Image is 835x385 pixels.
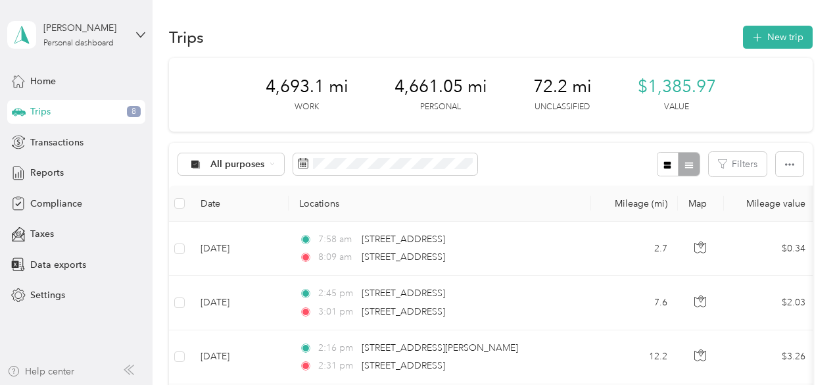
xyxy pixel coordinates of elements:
span: Home [30,74,56,88]
td: $3.26 [724,330,816,384]
div: Personal dashboard [43,39,114,47]
div: [PERSON_NAME] [43,21,126,35]
span: All purposes [210,160,265,169]
td: 7.6 [591,276,678,330]
span: 8:09 am [318,250,356,265]
th: Map [678,186,724,222]
button: Filters [709,152,767,176]
span: [STREET_ADDRESS] [362,251,445,263]
span: Reports [30,166,64,180]
th: Locations [289,186,591,222]
span: 8 [127,106,141,118]
span: 3:01 pm [318,305,356,319]
span: 4,693.1 mi [266,76,348,97]
p: Work [295,101,319,113]
td: [DATE] [190,222,289,276]
span: 2:45 pm [318,286,356,301]
td: [DATE] [190,330,289,384]
td: 12.2 [591,330,678,384]
p: Value [664,101,689,113]
span: [STREET_ADDRESS] [362,288,445,299]
span: [STREET_ADDRESS] [362,306,445,317]
span: Trips [30,105,51,118]
span: Settings [30,288,65,302]
span: 4,661.05 mi [394,76,487,97]
span: 2:31 pm [318,359,356,373]
span: 72.2 mi [533,76,592,97]
td: $2.03 [724,276,816,330]
th: Mileage (mi) [591,186,678,222]
p: Personal [420,101,461,113]
h1: Trips [169,30,204,44]
span: [STREET_ADDRESS] [362,360,445,371]
td: $0.34 [724,222,816,276]
span: [STREET_ADDRESS] [362,234,445,245]
button: New trip [743,26,813,49]
button: Help center [7,365,74,378]
span: Taxes [30,227,54,241]
td: [DATE] [190,276,289,330]
p: Unclassified [535,101,590,113]
th: Mileage value [724,186,816,222]
span: Data exports [30,258,86,272]
iframe: Everlance-gr Chat Button Frame [761,311,835,385]
span: 7:58 am [318,232,356,247]
span: Transactions [30,136,83,149]
span: $1,385.97 [638,76,716,97]
th: Date [190,186,289,222]
span: Compliance [30,197,82,211]
td: 2.7 [591,222,678,276]
span: [STREET_ADDRESS][PERSON_NAME] [362,342,518,353]
span: 2:16 pm [318,341,356,355]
